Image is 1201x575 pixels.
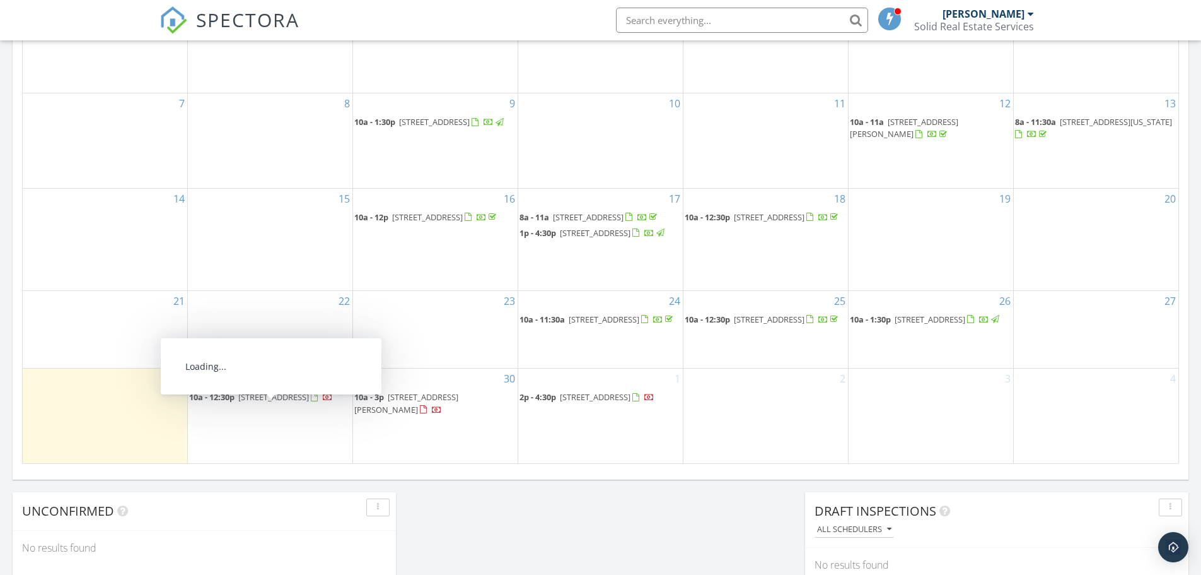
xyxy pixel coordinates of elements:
[1162,189,1178,209] a: Go to September 20, 2025
[848,93,1013,189] td: Go to September 12, 2025
[519,391,556,403] span: 2p - 4:30p
[666,189,683,209] a: Go to September 17, 2025
[666,93,683,114] a: Go to September 10, 2025
[997,189,1013,209] a: Go to September 19, 2025
[353,369,518,463] td: Go to September 30, 2025
[1013,369,1178,463] td: Go to October 4, 2025
[519,390,682,405] a: 2p - 4:30p [STREET_ADDRESS]
[943,8,1024,20] div: [PERSON_NAME]
[685,210,847,225] a: 10a - 12:30p [STREET_ADDRESS]
[683,188,848,290] td: Go to September 18, 2025
[914,20,1034,33] div: Solid Real Estate Services
[160,6,187,34] img: The Best Home Inspection Software - Spectora
[817,525,891,534] div: All schedulers
[518,93,683,189] td: Go to September 10, 2025
[1013,290,1178,369] td: Go to September 27, 2025
[560,391,630,403] span: [STREET_ADDRESS]
[354,116,395,127] span: 10a - 1:30p
[342,93,352,114] a: Go to September 8, 2025
[188,290,353,369] td: Go to September 22, 2025
[997,291,1013,311] a: Go to September 26, 2025
[23,93,188,189] td: Go to September 7, 2025
[519,227,666,239] a: 1p - 4:30p [STREET_ADDRESS]
[519,226,682,241] a: 1p - 4:30p [STREET_ADDRESS]
[1162,291,1178,311] a: Go to September 27, 2025
[519,210,682,225] a: 8a - 11a [STREET_ADDRESS]
[354,116,506,127] a: 10a - 1:30p [STREET_ADDRESS]
[850,312,1012,328] a: 10a - 1:30p [STREET_ADDRESS]
[336,291,352,311] a: Go to September 22, 2025
[683,93,848,189] td: Go to September 11, 2025
[519,211,549,223] span: 8a - 11a
[569,314,639,325] span: [STREET_ADDRESS]
[354,210,516,225] a: 10a - 12p [STREET_ADDRESS]
[519,314,675,325] a: 10a - 11:30a [STREET_ADDRESS]
[734,211,804,223] span: [STREET_ADDRESS]
[354,211,499,223] a: 10a - 12p [STREET_ADDRESS]
[188,188,353,290] td: Go to September 15, 2025
[336,189,352,209] a: Go to September 15, 2025
[1015,116,1056,127] span: 8a - 11:30a
[196,6,299,33] span: SPECTORA
[683,369,848,463] td: Go to October 2, 2025
[1015,115,1177,142] a: 8a - 11:30a [STREET_ADDRESS][US_STATE]
[1013,188,1178,290] td: Go to September 20, 2025
[171,369,187,389] a: Go to September 28, 2025
[685,211,840,223] a: 10a - 12:30p [STREET_ADDRESS]
[23,290,188,369] td: Go to September 21, 2025
[1002,369,1013,389] a: Go to October 3, 2025
[666,291,683,311] a: Go to September 24, 2025
[188,93,353,189] td: Go to September 8, 2025
[553,211,624,223] span: [STREET_ADDRESS]
[507,93,518,114] a: Go to September 9, 2025
[850,314,1001,325] a: 10a - 1:30p [STREET_ADDRESS]
[189,391,235,403] span: 10a - 12:30p
[188,369,353,463] td: Go to September 29, 2025
[354,391,458,415] a: 10a - 3p [STREET_ADDRESS][PERSON_NAME]
[997,93,1013,114] a: Go to September 12, 2025
[23,188,188,290] td: Go to September 14, 2025
[848,369,1013,463] td: Go to October 3, 2025
[171,291,187,311] a: Go to September 21, 2025
[519,312,682,328] a: 10a - 11:30a [STREET_ADDRESS]
[1158,532,1188,562] div: Open Intercom Messenger
[850,116,958,139] span: [STREET_ADDRESS][PERSON_NAME]
[238,391,309,403] span: [STREET_ADDRESS]
[519,227,556,239] span: 1p - 4:30p
[519,314,565,325] span: 10a - 11:30a
[336,369,352,389] a: Go to September 29, 2025
[672,369,683,389] a: Go to October 1, 2025
[519,211,659,223] a: 8a - 11a [STREET_ADDRESS]
[1168,369,1178,389] a: Go to October 4, 2025
[354,211,388,223] span: 10a - 12p
[189,391,333,403] a: 10a - 12:30p [STREET_ADDRESS]
[354,391,458,415] span: [STREET_ADDRESS][PERSON_NAME]
[13,531,396,565] div: No results found
[23,369,188,463] td: Go to September 28, 2025
[685,314,730,325] span: 10a - 12:30p
[850,116,958,139] a: 10a - 11a [STREET_ADDRESS][PERSON_NAME]
[353,290,518,369] td: Go to September 23, 2025
[518,188,683,290] td: Go to September 17, 2025
[22,502,114,519] span: Unconfirmed
[832,93,848,114] a: Go to September 11, 2025
[354,115,516,130] a: 10a - 1:30p [STREET_ADDRESS]
[832,291,848,311] a: Go to September 25, 2025
[850,314,891,325] span: 10a - 1:30p
[518,290,683,369] td: Go to September 24, 2025
[848,290,1013,369] td: Go to September 26, 2025
[683,290,848,369] td: Go to September 25, 2025
[1162,93,1178,114] a: Go to September 13, 2025
[501,291,518,311] a: Go to September 23, 2025
[895,314,965,325] span: [STREET_ADDRESS]
[815,502,936,519] span: Draft Inspections
[354,391,384,403] span: 10a - 3p
[815,521,894,538] button: All schedulers
[850,115,1012,142] a: 10a - 11a [STREET_ADDRESS][PERSON_NAME]
[616,8,868,33] input: Search everything...
[189,390,351,405] a: 10a - 12:30p [STREET_ADDRESS]
[354,390,516,417] a: 10a - 3p [STREET_ADDRESS][PERSON_NAME]
[560,227,630,239] span: [STREET_ADDRESS]
[685,314,840,325] a: 10a - 12:30p [STREET_ADDRESS]
[353,93,518,189] td: Go to September 9, 2025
